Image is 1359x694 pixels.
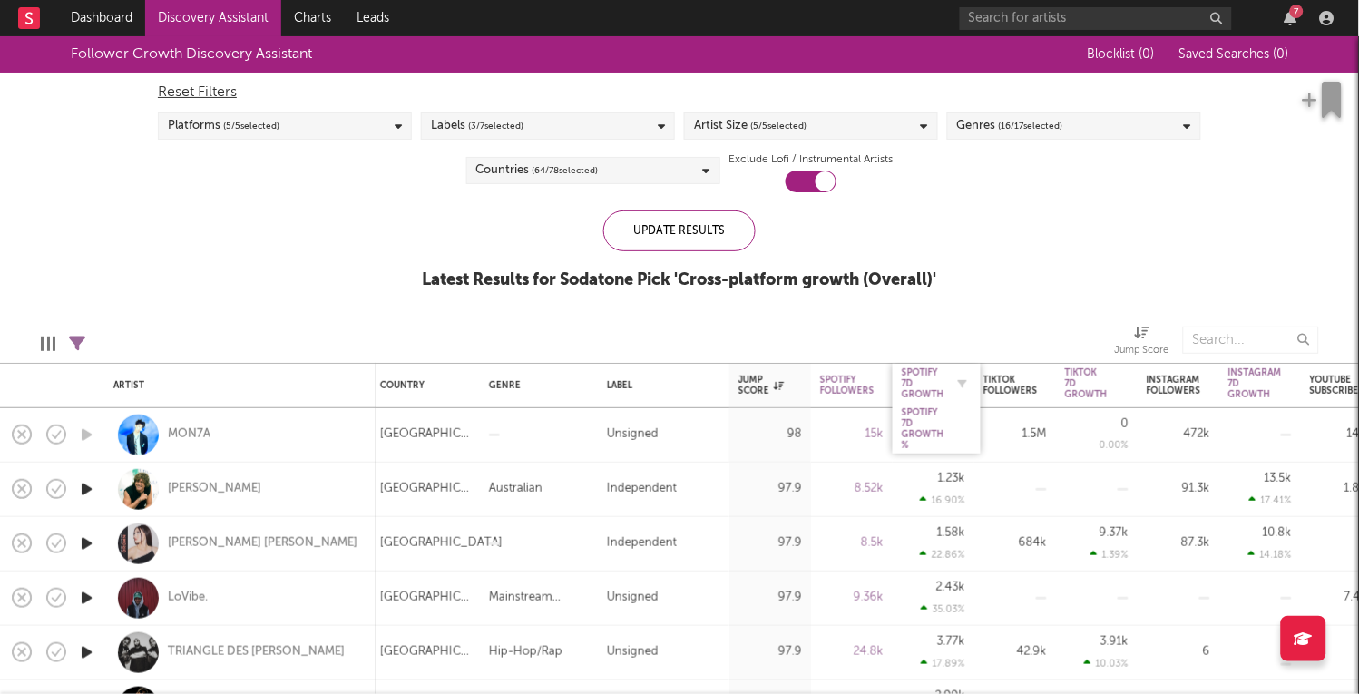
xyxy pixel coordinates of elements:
[1147,533,1210,554] div: 87.3k
[738,533,802,554] div: 97.9
[820,478,884,500] div: 8.52k
[489,380,580,391] div: Genre
[476,160,599,181] div: Countries
[1065,367,1108,400] div: Tiktok 7D Growth
[1179,48,1289,61] span: Saved Searches
[431,115,523,137] div: Labels
[738,641,802,663] div: 97.9
[953,375,972,393] button: Filter by Spotify 7D Growth
[729,149,894,171] label: Exclude Lofi / Instrumental Artists
[1147,641,1210,663] div: 6
[489,478,543,500] div: Australian
[738,587,802,609] div: 97.9
[936,582,965,593] div: 2.43k
[1290,5,1304,18] div: 7
[1100,441,1129,451] div: 0.00 %
[738,424,802,445] div: 98
[820,587,884,609] div: 9.36k
[607,380,711,391] div: Label
[937,527,965,539] div: 1.58k
[380,587,471,609] div: [GEOGRAPHIC_DATA]
[1115,318,1169,370] div: Jump Score
[607,533,677,554] div: Independent
[1147,375,1201,396] div: Instagram Followers
[603,210,756,251] div: Update Results
[738,478,802,500] div: 97.9
[607,424,659,445] div: Unsigned
[380,533,503,554] div: [GEOGRAPHIC_DATA]
[999,115,1063,137] span: ( 16 / 17 selected)
[607,587,659,609] div: Unsigned
[694,115,807,137] div: Artist Size
[168,590,208,606] a: LoVibe.
[168,535,357,552] a: [PERSON_NAME] [PERSON_NAME]
[750,115,807,137] span: ( 5 / 5 selected)
[41,318,55,370] div: Edit Columns
[113,380,358,391] div: Artist
[1147,478,1210,500] div: 91.3k
[158,82,1201,103] div: Reset Filters
[902,407,944,451] div: Spotify 7D Growth %
[1285,11,1297,25] button: 7
[168,115,279,137] div: Platforms
[957,115,1063,137] div: Genres
[921,658,965,670] div: 17.89 %
[938,473,965,484] div: 1.23k
[960,7,1232,30] input: Search for artists
[168,481,261,497] a: [PERSON_NAME]
[983,424,1047,445] div: 1.5M
[1100,527,1129,539] div: 9.37k
[489,641,562,663] div: Hip-Hop/Rap
[607,478,677,500] div: Independent
[468,115,523,137] span: ( 3 / 7 selected)
[1265,473,1292,484] div: 13.5k
[607,641,659,663] div: Unsigned
[168,644,345,660] a: TRIANGLE DES [PERSON_NAME]
[1088,48,1155,61] span: Blocklist
[738,375,784,396] div: Jump Score
[223,115,279,137] span: ( 5 / 5 selected)
[1174,47,1289,62] button: Saved Searches (0)
[1183,327,1319,354] input: Search...
[1147,424,1210,445] div: 472k
[983,533,1047,554] div: 684k
[533,160,599,181] span: ( 64 / 78 selected)
[920,494,965,506] div: 16.90 %
[71,44,312,65] div: Follower Growth Discovery Assistant
[902,367,944,400] div: Spotify 7D Growth
[983,375,1038,396] div: Tiktok Followers
[937,636,965,648] div: 3.77k
[1248,549,1292,561] div: 14.18 %
[820,641,884,663] div: 24.8k
[1100,636,1129,648] div: 3.91k
[380,641,471,663] div: [GEOGRAPHIC_DATA]
[1084,658,1129,670] div: 10.03 %
[380,478,471,500] div: [GEOGRAPHIC_DATA]
[1274,48,1289,61] span: ( 0 )
[1121,418,1129,430] div: 0
[423,269,937,291] div: Latest Results for Sodatone Pick ' Cross-platform growth (Overall) '
[380,424,471,445] div: [GEOGRAPHIC_DATA]
[1249,494,1292,506] div: 17.41 %
[820,424,884,445] div: 15k
[168,426,210,443] a: MON7A
[1090,549,1129,561] div: 1.39 %
[380,380,462,391] div: Country
[820,533,884,554] div: 8.5k
[820,375,875,396] div: Spotify Followers
[921,603,965,615] div: 35.03 %
[489,587,589,609] div: Mainstream Electronic
[1228,367,1282,400] div: Instagram 7D Growth
[920,549,965,561] div: 22.86 %
[1263,527,1292,539] div: 10.8k
[1115,340,1169,362] div: Jump Score
[69,318,85,370] div: Filters(11 filters active)
[983,641,1047,663] div: 42.9k
[1139,48,1155,61] span: ( 0 )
